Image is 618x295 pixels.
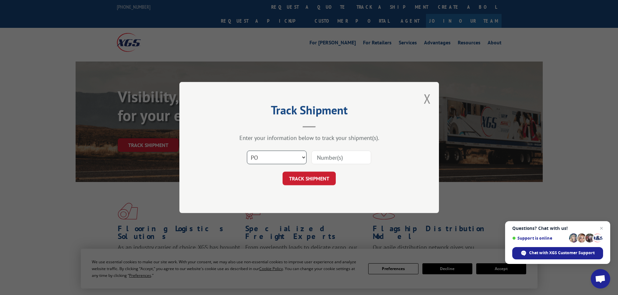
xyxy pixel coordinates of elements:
[529,250,595,256] span: Chat with XGS Customer Support
[212,134,406,142] div: Enter your information below to track your shipment(s).
[311,151,371,164] input: Number(s)
[283,172,336,185] button: TRACK SHIPMENT
[512,226,603,231] span: Questions? Chat with us!
[512,247,603,259] div: Chat with XGS Customer Support
[212,106,406,118] h2: Track Shipment
[591,269,610,289] div: Open chat
[424,90,431,107] button: Close modal
[598,224,605,232] span: Close chat
[512,236,567,241] span: Support is online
